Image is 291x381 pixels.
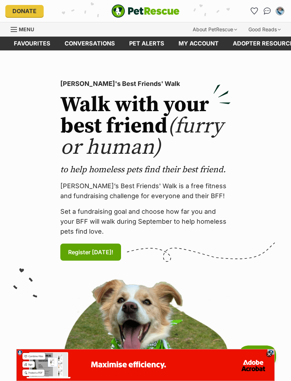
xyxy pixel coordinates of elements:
a: My account [171,37,226,50]
img: consumer-privacy-logo.png [252,1,258,6]
p: Set a fundraising goal and choose how far you and your BFF will walk during September to help hom... [60,207,231,236]
button: My account [274,5,286,17]
a: Pet alerts [122,37,171,50]
p: [PERSON_NAME]’s Best Friends' Walk is a free fitness and fundraising challenge for everyone and t... [60,181,231,201]
p: [PERSON_NAME]'s Best Friends' Walk [60,79,231,89]
div: Good Reads [243,22,286,37]
ul: Account quick links [249,5,286,17]
a: PetRescue [111,4,180,18]
a: Privacy Notification [251,1,258,6]
img: iconc.png [251,0,258,6]
p: to help homeless pets find their best friend. [60,164,231,175]
img: consumer-privacy-logo.png [1,1,6,6]
iframe: Help Scout Beacon - Open [239,345,277,367]
img: Nicole Powell profile pic [276,7,284,15]
a: Menu [11,22,39,35]
h2: Walk with your best friend [60,94,231,158]
a: conversations [57,37,122,50]
img: chat-41dd97257d64d25036548639549fe6c8038ab92f7586957e7f3b1b290dea8141.svg [264,7,271,15]
span: (furry or human) [60,113,223,161]
a: Favourites [249,5,260,17]
span: Menu [19,26,34,32]
div: About PetRescue [188,22,242,37]
span: Register [DATE]! [68,248,113,256]
a: Register [DATE]! [60,244,121,261]
a: Conversations [262,5,273,17]
a: Favourites [7,37,57,50]
a: Donate [5,5,44,17]
img: logo-e224e6f780fb5917bec1dbf3a21bbac754714ae5b6737aabdf751b685950b380.svg [111,4,180,18]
